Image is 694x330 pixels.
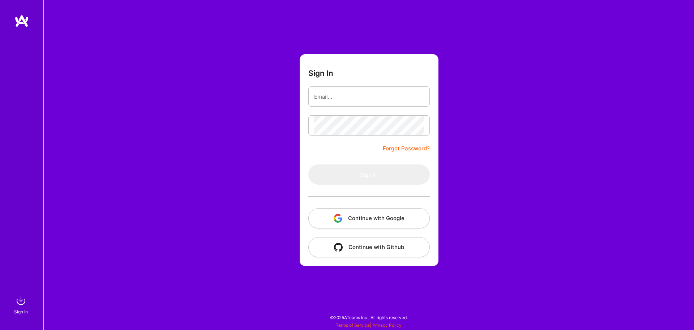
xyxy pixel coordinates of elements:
[14,293,28,308] img: sign in
[308,164,430,185] button: Sign In
[383,144,430,153] a: Forgot Password?
[308,69,333,78] h3: Sign In
[372,322,402,328] a: Privacy Policy
[15,293,28,316] a: sign inSign In
[14,308,28,316] div: Sign In
[14,14,29,27] img: logo
[308,208,430,228] button: Continue with Google
[336,322,402,328] span: |
[336,322,370,328] a: Terms of Service
[334,214,342,223] img: icon
[308,237,430,257] button: Continue with Github
[314,87,424,106] input: Email...
[43,308,694,326] div: © 2025 ATeams Inc., All rights reserved.
[334,243,343,252] img: icon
